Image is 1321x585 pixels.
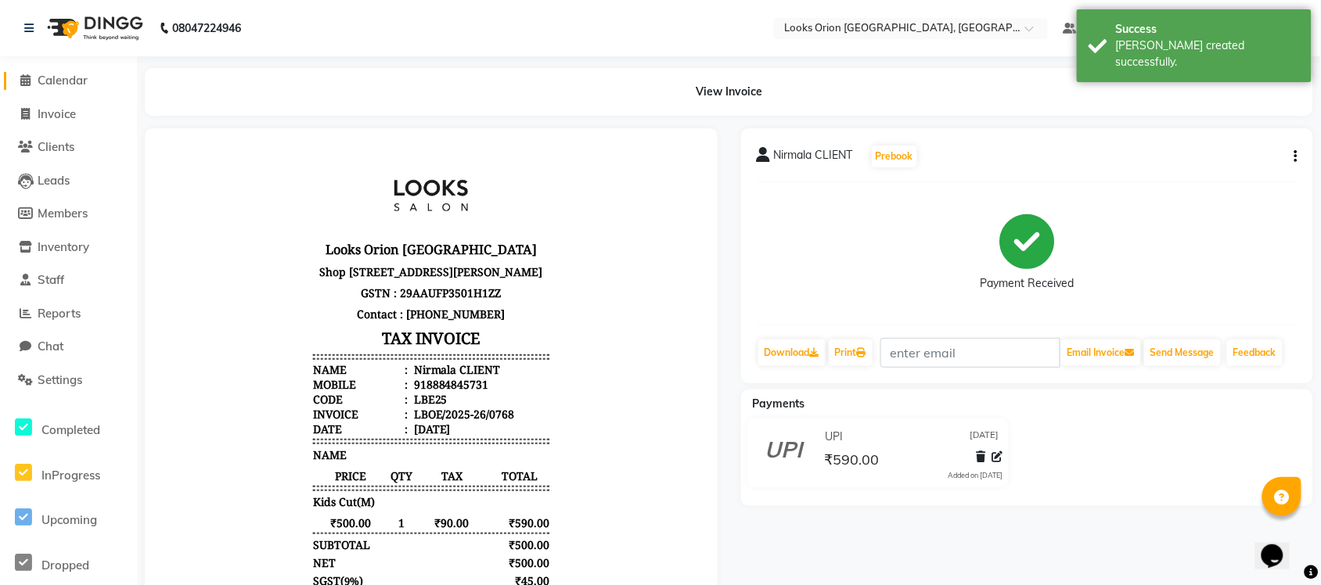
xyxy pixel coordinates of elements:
[1061,339,1141,366] button: Email Invoice
[244,233,247,248] span: :
[970,429,999,445] span: [DATE]
[38,306,81,321] span: Reports
[153,181,389,208] h3: TAX INVOICE
[41,422,100,437] span: Completed
[38,372,82,387] span: Settings
[328,429,390,444] div: ₹45.00
[825,450,880,472] span: ₹590.00
[41,468,100,483] span: InProgress
[153,519,171,534] span: UPI
[184,430,199,444] span: 9%
[172,6,241,50] b: 08047224946
[38,106,76,121] span: Invoice
[244,278,247,292] span: :
[244,218,247,233] span: :
[1116,38,1300,70] div: Bill created successfully.
[153,483,193,498] div: Payable
[153,325,229,339] span: PRICE
[153,393,210,408] div: SUBTOTAL
[153,263,247,278] div: Invoice
[4,371,133,389] a: Settings
[229,325,254,339] span: QTY
[229,371,254,386] span: 1
[4,138,133,156] a: Clients
[153,94,389,117] h3: Looks Orion [GEOGRAPHIC_DATA]
[328,519,390,534] div: ₹590.00
[250,248,287,263] div: LBE25
[244,248,247,263] span: :
[4,271,133,289] a: Staff
[153,233,247,248] div: Mobile
[980,276,1074,292] div: Payment Received
[948,470,1002,481] div: Added on [DATE]
[41,512,97,527] span: Upcoming
[153,117,389,138] p: Shop [STREET_ADDRESS][PERSON_NAME]
[153,501,203,516] div: Payments
[1116,21,1300,38] div: Success
[153,160,389,181] p: Contact : [PHONE_NUMBER]
[1144,339,1221,366] button: Send Message
[40,6,147,50] img: logo
[153,278,247,292] div: Date
[153,371,229,386] span: ₹500.00
[153,411,175,426] div: NET
[153,447,181,462] span: CGST
[774,147,853,169] span: Nirmala CLIENT
[153,429,180,444] span: SGST
[38,139,74,154] span: Clients
[329,325,389,339] span: TOTAL
[880,338,1060,368] input: enter email
[185,448,200,462] span: 9%
[145,68,1313,116] div: View Invoice
[38,239,89,254] span: Inventory
[153,248,247,263] div: Code
[153,218,247,233] div: Name
[153,537,175,552] div: Paid
[153,465,231,480] div: GRAND TOTAL
[329,371,389,386] span: ₹590.00
[826,429,844,445] span: UPI
[758,339,826,366] a: Download
[328,465,390,480] div: ₹590.00
[38,339,63,354] span: Chat
[4,172,133,190] a: Leads
[153,350,214,365] span: Kids Cut(M)
[4,106,133,124] a: Invoice
[872,145,917,167] button: Prebook
[254,371,329,386] span: ₹90.00
[4,239,133,257] a: Inventory
[250,263,355,278] div: LBOE/2025-26/0768
[4,72,133,90] a: Calendar
[4,338,133,356] a: Chat
[250,233,329,248] div: 918884845731
[328,537,390,552] div: ₹590.00
[328,411,390,426] div: ₹500.00
[38,173,70,188] span: Leads
[41,558,89,572] span: Dropped
[829,339,873,366] a: Print
[1227,339,1283,366] a: Feedback
[212,13,329,91] img: file_1756102218789.jpg
[38,272,64,287] span: Staff
[328,393,390,408] div: ₹500.00
[1255,522,1305,569] iframe: chat widget
[328,447,390,462] div: ₹45.00
[153,303,186,318] span: NAME
[250,218,340,233] div: Nirmala CLIENT
[38,73,88,88] span: Calendar
[153,447,203,462] div: ( )
[328,483,390,498] div: ₹590.00
[153,429,203,444] div: ( )
[753,397,805,411] span: Payments
[153,138,389,160] p: GSTN : 29AAUFP3501H1ZZ
[4,205,133,223] a: Members
[38,206,88,221] span: Members
[4,305,133,323] a: Reports
[250,278,290,292] div: [DATE]
[244,263,247,278] span: :
[254,325,329,339] span: TAX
